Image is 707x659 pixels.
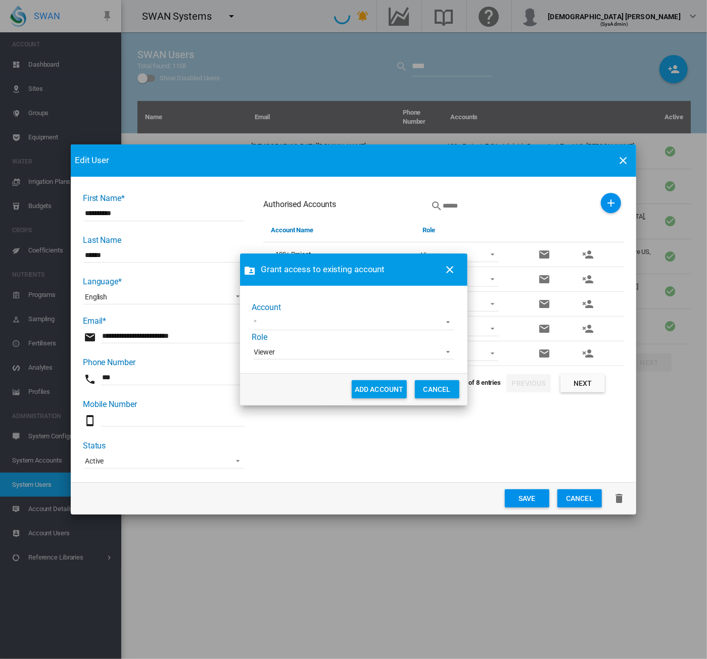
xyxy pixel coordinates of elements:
[252,302,281,312] label: Account
[261,264,437,276] span: Grant access to existing account
[415,380,459,398] button: CANCEL
[254,348,275,356] div: Viewer
[240,254,467,405] md-dialog: Account Role ...
[440,260,460,280] button: icon-close
[252,332,268,342] label: Role
[244,265,256,277] md-icon: icon-folder-account
[352,380,407,398] button: ADD ACCOUNT
[444,264,456,276] md-icon: icon-close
